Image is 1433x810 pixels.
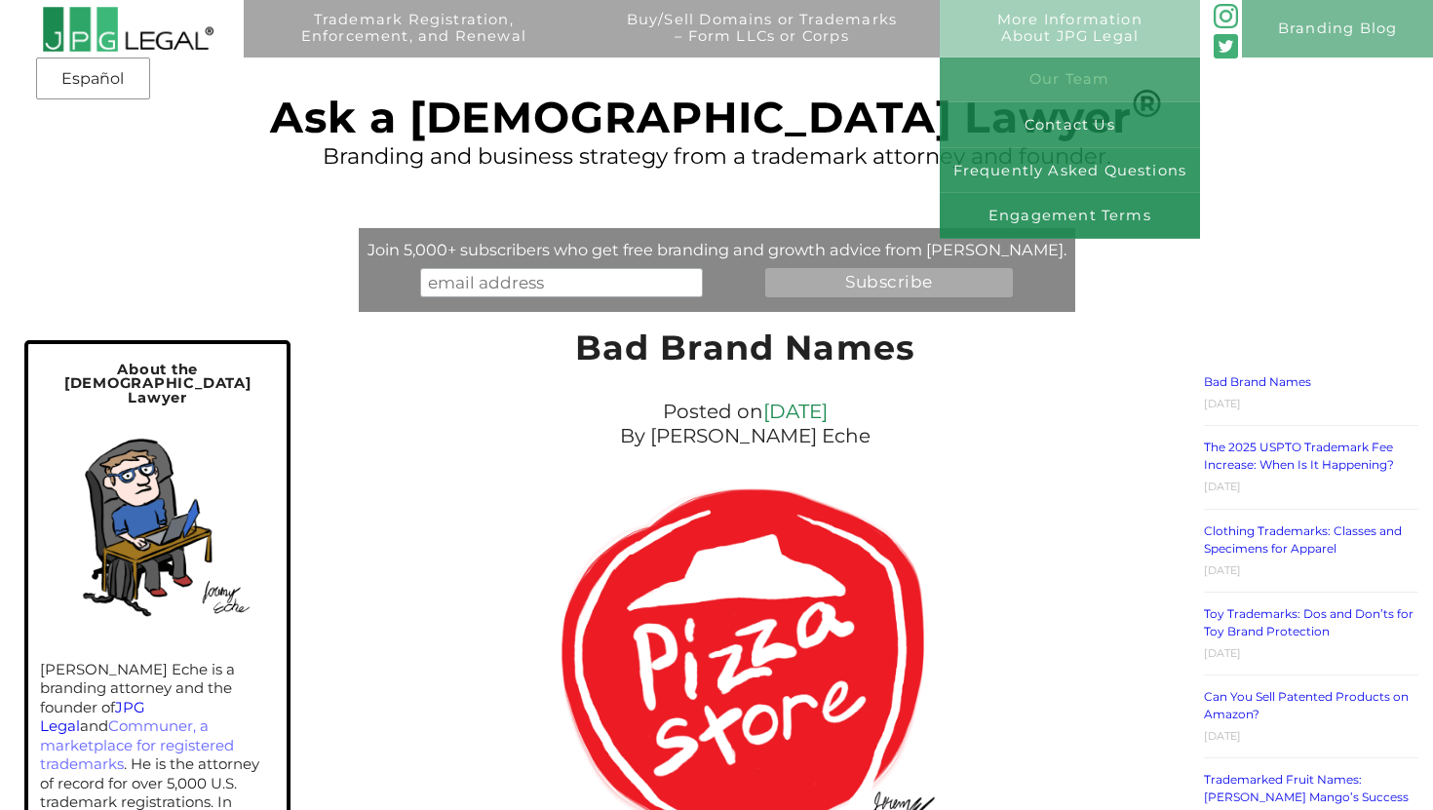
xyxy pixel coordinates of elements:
a: Frequently Asked Questions [940,148,1199,194]
time: [DATE] [1204,397,1241,410]
a: Our Team [940,58,1199,103]
img: glyph-logo_May2016-green3-90.png [1214,4,1237,27]
time: [DATE] [1204,729,1241,743]
img: Self-portrait of Jeremy in his home office. [50,417,265,633]
a: Español [42,61,144,96]
a: Clothing Trademarks: Classes and Specimens for Apparel [1204,523,1402,556]
a: Bad Brand Names [1204,374,1311,389]
a: Buy/Sell Domains or Trademarks– Form LLCs or Corps [584,12,940,69]
a: More InformationAbout JPG Legal [954,12,1185,69]
a: The 2025 USPTO Trademark Fee Increase: When Is It Happening? [1204,440,1394,472]
a: [DATE] [763,400,828,423]
span: About the [DEMOGRAPHIC_DATA] Lawyer [64,361,252,406]
p: By [PERSON_NAME] Eche [440,424,1051,448]
img: Twitter_Social_Icon_Rounded_Square_Color-mid-green3-90.png [1214,34,1237,58]
input: email address [420,268,703,296]
input: Subscribe [765,268,1013,296]
a: Toy Trademarks: Dos and Don’ts for Toy Brand Protection [1204,606,1414,638]
a: Can You Sell Patented Products on Amazon? [1204,689,1409,721]
time: [DATE] [1204,480,1241,493]
a: Engagement Terms [940,193,1199,239]
time: [DATE] [1204,646,1241,660]
a: Trademark Registration,Enforcement, and Renewal [258,12,569,69]
a: Contact Us [940,102,1199,148]
a: Trademarked Fruit Names: [PERSON_NAME] Mango’s Success [1204,772,1409,804]
time: [DATE] [1204,563,1241,577]
img: 2016-logo-black-letters-3-r.png [42,6,213,53]
a: Bad Brand Names [575,327,916,368]
div: Posted on [430,395,1061,453]
a: Communer, a marketplace for registered trademarks [40,716,234,773]
a: JPG Legal [40,698,145,736]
